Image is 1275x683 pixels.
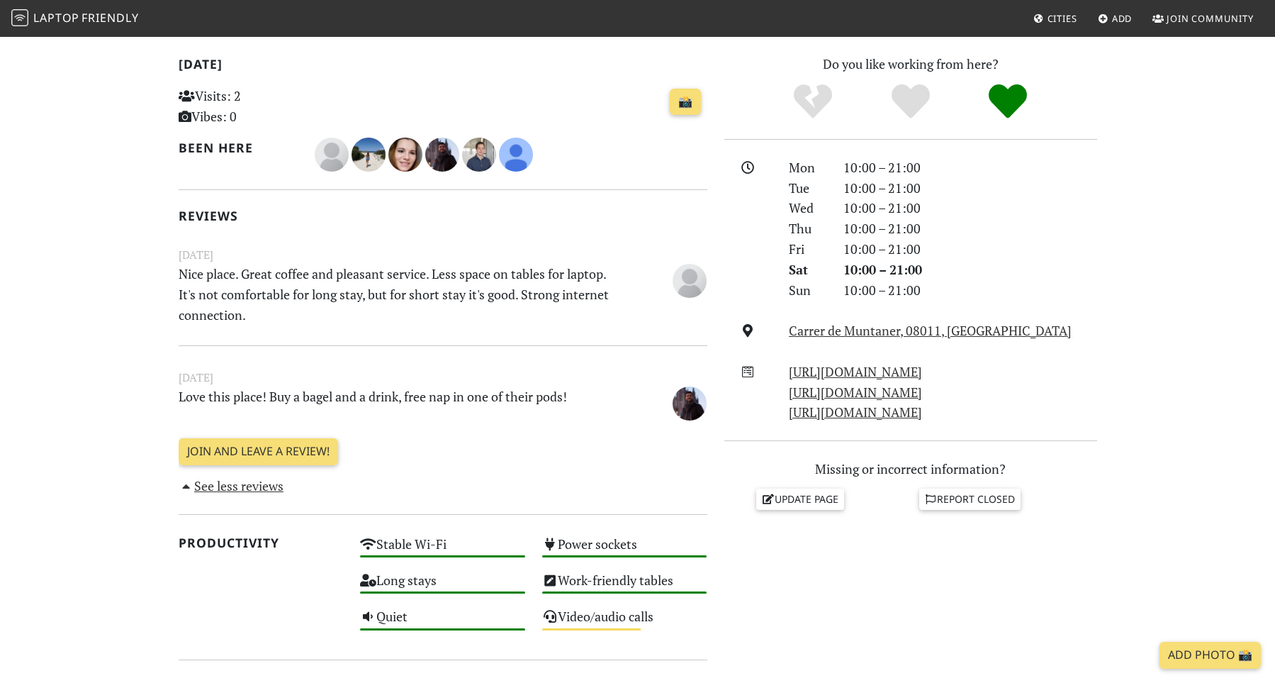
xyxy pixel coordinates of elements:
[780,218,834,239] div: Thu
[179,477,284,494] a: See less reviews
[462,145,499,162] span: Victor Piella
[673,270,707,287] span: Vašek Rosocha
[425,138,459,172] img: 1318-matt.jpg
[1147,6,1259,31] a: Join Community
[179,209,707,223] h2: Reviews
[835,280,1106,301] div: 10:00 – 21:00
[170,246,716,264] small: [DATE]
[756,489,844,510] a: Update page
[780,239,834,260] div: Fri
[352,605,534,641] div: Quiet
[179,438,338,465] a: Join and leave a review!
[534,533,716,569] div: Power sockets
[82,10,138,26] span: Friendly
[11,6,139,31] a: LaptopFriendly LaptopFriendly
[670,89,701,116] a: 📸
[315,138,349,172] img: blank-535327c66bd565773addf3077783bbfce4b00ec00e9fd257753287c682c7fa38.png
[780,157,834,178] div: Mon
[179,140,298,155] h2: Been here
[673,387,707,421] img: 1318-matt.jpg
[1167,12,1254,25] span: Join Community
[835,239,1106,260] div: 10:00 – 21:00
[919,489,1021,510] a: Report closed
[170,387,625,418] p: Love this place! Buy a bagel and a drink, free nap in one of their pods!
[1028,6,1083,31] a: Cities
[789,322,1072,339] a: Carrer de Muntaner, 08011, [GEOGRAPHIC_DATA]
[1092,6,1138,31] a: Add
[315,145,352,162] span: Vašek Rosocha
[835,157,1106,178] div: 10:00 – 21:00
[789,404,922,421] a: [URL][DOMAIN_NAME]
[673,264,707,298] img: blank-535327c66bd565773addf3077783bbfce4b00ec00e9fd257753287c682c7fa38.png
[835,260,1106,280] div: 10:00 – 21:00
[179,535,344,550] h2: Productivity
[764,82,862,121] div: No
[724,459,1097,479] p: Missing or incorrect information?
[499,138,533,172] img: 824-celina.jpg
[780,198,834,218] div: Wed
[352,138,386,172] img: 1550-wiktoria.jpg
[789,363,922,380] a: [URL][DOMAIN_NAME]
[835,218,1106,239] div: 10:00 – 21:00
[352,145,388,162] span: Wiktoria Leśniewska
[425,145,462,162] span: Matt Young
[724,54,1097,74] p: Do you like working from here?
[780,260,834,280] div: Sat
[352,569,534,605] div: Long stays
[462,138,496,172] img: 1078-victor.jpg
[11,9,28,26] img: LaptopFriendly
[1112,12,1133,25] span: Add
[534,569,716,605] div: Work-friendly tables
[780,178,834,199] div: Tue
[179,57,707,77] h2: [DATE]
[499,145,533,162] span: celina lipinska
[789,384,922,401] a: [URL][DOMAIN_NAME]
[673,393,707,410] span: Matt Young
[534,605,716,641] div: Video/audio calls
[835,178,1106,199] div: 10:00 – 21:00
[862,82,960,121] div: Yes
[388,145,425,162] span: Neus agüera valls
[1047,12,1077,25] span: Cities
[170,369,716,387] small: [DATE]
[179,86,344,127] p: Visits: 2 Vibes: 0
[835,198,1106,218] div: 10:00 – 21:00
[170,264,625,325] p: Nice place. Great coffee and pleasant service. Less space on tables for laptop. It's not comforta...
[780,280,834,301] div: Sun
[33,10,79,26] span: Laptop
[959,82,1057,121] div: Definitely!
[352,533,534,569] div: Stable Wi-Fi
[388,138,422,172] img: 1411-neus.jpg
